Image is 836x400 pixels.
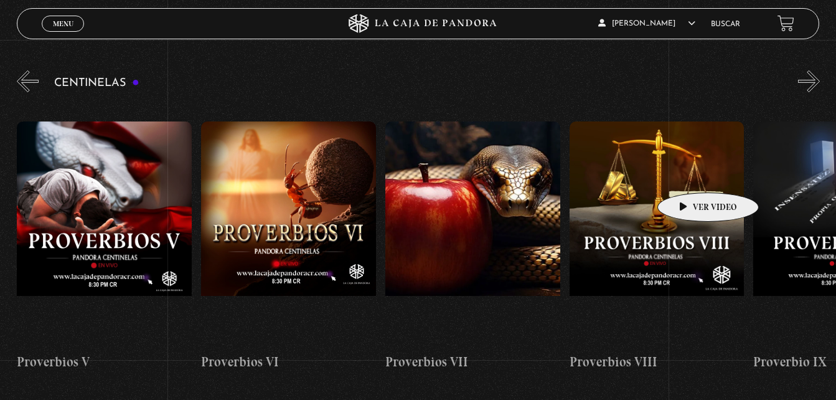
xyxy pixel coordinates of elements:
[49,31,78,39] span: Cerrar
[17,70,39,92] button: Previous
[17,102,192,391] a: Proverbios V
[777,15,794,32] a: View your shopping cart
[570,352,744,372] h4: Proverbios VIII
[570,102,744,391] a: Proverbios VIII
[54,77,139,89] h3: Centinelas
[17,352,192,372] h4: Proverbios V
[53,20,73,27] span: Menu
[598,20,695,27] span: [PERSON_NAME]
[385,102,560,391] a: Proverbios VII
[201,102,376,391] a: Proverbios VI
[201,352,376,372] h4: Proverbios VI
[798,70,820,92] button: Next
[711,21,740,28] a: Buscar
[385,352,560,372] h4: Proverbios VII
